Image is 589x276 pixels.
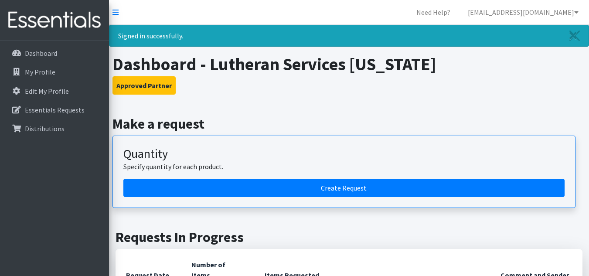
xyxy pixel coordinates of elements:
a: Close [561,25,589,46]
p: Distributions [25,124,65,133]
p: My Profile [25,68,55,76]
a: Distributions [3,120,106,137]
p: Specify quantity for each product. [123,161,565,172]
h2: Requests In Progress [116,229,582,245]
h2: Make a request [112,116,586,132]
a: Edit My Profile [3,82,106,100]
h3: Quantity [123,147,565,161]
a: Create a request by quantity [123,179,565,197]
a: Essentials Requests [3,101,106,119]
button: Approved Partner [112,76,176,95]
a: [EMAIL_ADDRESS][DOMAIN_NAME] [461,3,586,21]
a: Need Help? [409,3,457,21]
p: Essentials Requests [25,106,85,114]
p: Edit My Profile [25,87,69,95]
div: Signed in successfully. [109,25,589,47]
img: HumanEssentials [3,6,106,35]
a: Dashboard [3,44,106,62]
p: Dashboard [25,49,57,58]
a: My Profile [3,63,106,81]
h1: Dashboard - Lutheran Services [US_STATE] [112,54,586,75]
